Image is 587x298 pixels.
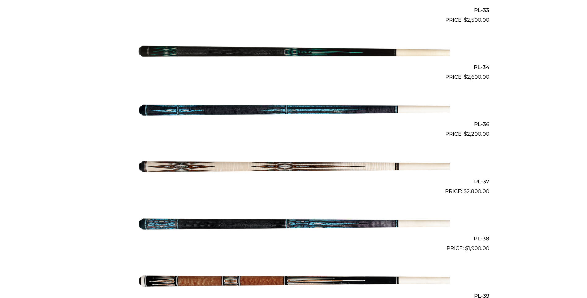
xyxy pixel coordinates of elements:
[464,131,467,137] span: $
[98,141,489,195] a: PL-37 $2,800.00
[464,74,489,80] bdi: 2,600.00
[464,17,489,23] bdi: 2,500.00
[137,27,450,79] img: PL-34
[464,17,467,23] span: $
[98,233,489,244] h2: PL-38
[464,188,467,194] span: $
[98,176,489,187] h2: PL-37
[137,84,450,136] img: PL-36
[464,188,489,194] bdi: 2,800.00
[98,62,489,73] h2: PL-34
[98,84,489,138] a: PL-36 $2,200.00
[137,141,450,193] img: PL-37
[465,245,468,251] span: $
[98,4,489,16] h2: PL-33
[98,119,489,130] h2: PL-36
[465,245,489,251] bdi: 1,900.00
[464,74,467,80] span: $
[98,198,489,252] a: PL-38 $1,900.00
[98,27,489,81] a: PL-34 $2,600.00
[137,198,450,250] img: PL-38
[464,131,489,137] bdi: 2,200.00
